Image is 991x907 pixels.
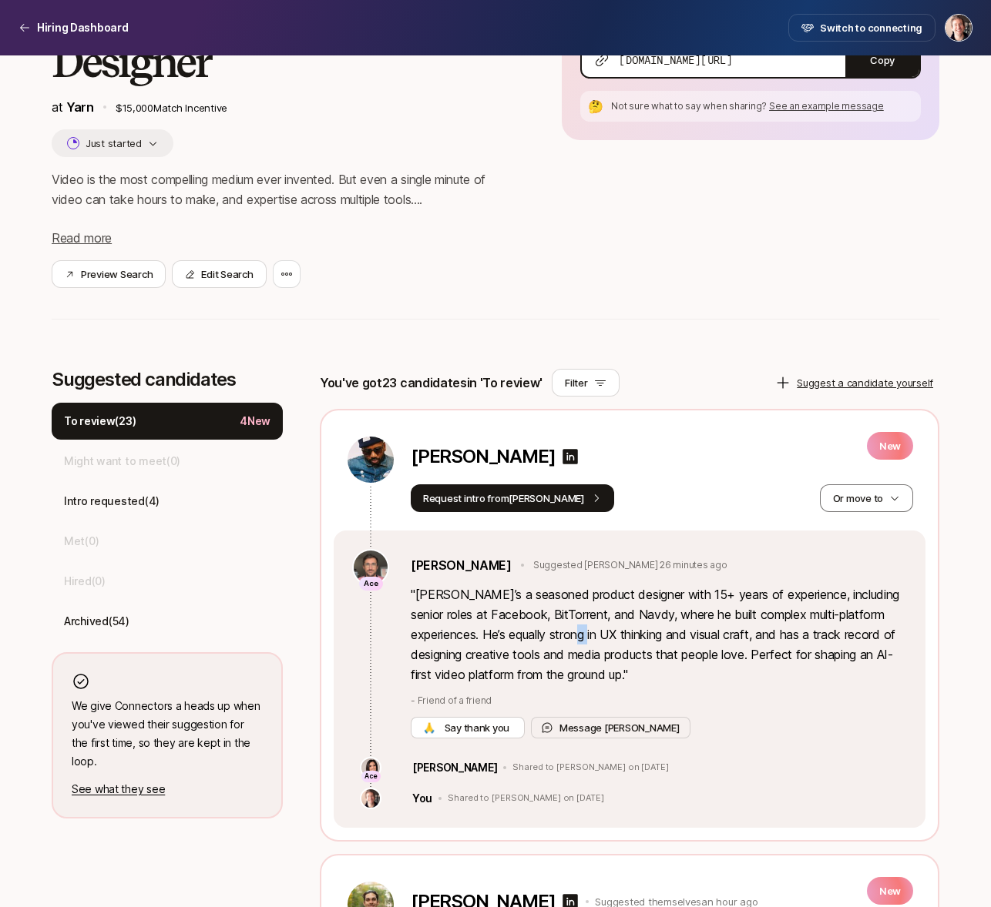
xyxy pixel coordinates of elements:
[320,373,543,393] p: You've got 23 candidates in 'To review'
[66,99,94,115] a: Yarn
[52,169,512,209] p: Video is the most compelling medium ever invented. But even a single minute of video can take hou...
[797,375,933,390] p: Suggest a candidate yourself
[64,412,136,430] p: To review ( 23 )
[820,484,913,512] button: Or move to
[845,43,919,77] button: Copy
[52,129,173,157] button: Just started
[364,577,378,591] p: Ace
[52,97,94,117] p: at
[423,720,435,735] span: 🙏
[411,484,614,512] button: Request intro from[PERSON_NAME]
[411,717,525,738] button: 🙏 Say thank you
[867,877,913,905] p: New
[531,717,690,738] button: Message [PERSON_NAME]
[867,432,913,460] p: New
[64,452,180,470] p: Might want to meet ( 0 )
[348,437,394,483] img: d0c02f88_2dff_4162_81d7_53c24b71f5e8.jpg
[412,789,432,808] p: You
[240,412,270,430] p: 4 New
[586,97,605,115] div: 🤔
[52,369,283,390] p: Suggested candidates
[512,762,668,773] p: Shared to [PERSON_NAME] on [DATE]
[820,20,922,35] span: Switch to connecting
[411,584,907,684] p: " [PERSON_NAME]’s a seasoned product designer with 15+ years of experience, including senior role...
[364,771,378,781] p: Ace
[769,100,884,112] span: See an example message
[412,758,497,777] p: [PERSON_NAME]
[172,260,266,288] button: Edit Search
[448,793,603,804] p: Shared to [PERSON_NAME] on [DATE]
[64,532,99,551] p: Met ( 0 )
[116,100,513,115] p: $15,000 Match Incentive
[552,369,619,397] button: Filter
[442,720,512,735] span: Say thank you
[52,260,166,288] button: Preview Search
[946,15,972,41] img: Jasper Story
[361,789,380,808] img: 8cb3e434_9646_4a7a_9a3b_672daafcbcea.jpg
[619,52,732,68] span: [DOMAIN_NAME][URL]
[64,572,106,591] p: Hired ( 0 )
[945,14,973,42] button: Jasper Story
[72,780,263,798] p: See what they see
[411,446,555,467] p: [PERSON_NAME]
[72,697,263,771] p: We give Connectors a heads up when you've viewed their suggestion for the first time, so they are...
[64,492,160,510] p: Intro requested ( 4 )
[788,14,936,42] button: Switch to connecting
[52,230,112,246] span: Read more
[37,18,129,37] p: Hiring Dashboard
[533,558,727,572] p: Suggested [PERSON_NAME] 26 minutes ago
[354,551,388,584] img: be759a5f_470b_4f28_a2aa_5434c985ebf0.jpg
[361,758,380,777] img: 71d7b91d_d7cb_43b4_a7ea_a9b2f2cc6e03.jpg
[411,555,512,575] a: [PERSON_NAME]
[611,99,915,113] p: Not sure what to say when sharing?
[64,612,129,631] p: Archived ( 54 )
[411,694,907,708] p: - Friend of a friend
